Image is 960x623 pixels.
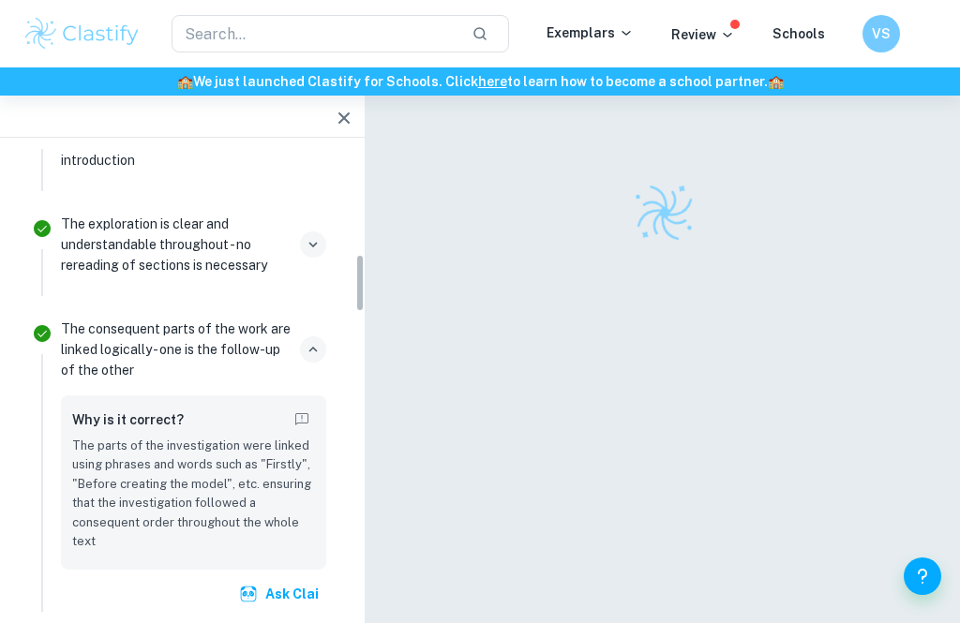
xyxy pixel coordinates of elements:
p: The consequent parts of the work are linked logically - one is the follow-up of the other [61,319,292,380]
button: Ask Clai [235,577,326,611]
button: Report mistake/confusion [289,407,315,433]
a: here [478,74,507,89]
span: 🏫 [177,74,193,89]
p: The exploration is clear and understandable throughout - no rereading of sections is necessary [61,214,292,275]
button: VS [862,15,900,52]
h6: VS [871,23,892,44]
h6: We just launched Clastify for Schools. Click to learn how to become a school partner. [4,71,956,92]
a: Schools [772,26,825,41]
img: Clastify logo [22,15,142,52]
img: Clastify logo [626,174,703,251]
svg: Correct [31,217,53,240]
img: clai.svg [239,585,258,603]
button: Help and Feedback [904,557,941,595]
h6: Why is it correct? [72,409,184,430]
p: Exemplars [547,22,634,43]
svg: Correct [31,322,53,345]
span: 🏫 [768,74,784,89]
input: Search... [172,15,457,52]
p: The parts of the investigation were linked using phrases and words such as "Firstly", "Before cre... [72,437,315,552]
p: Review [671,24,735,45]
